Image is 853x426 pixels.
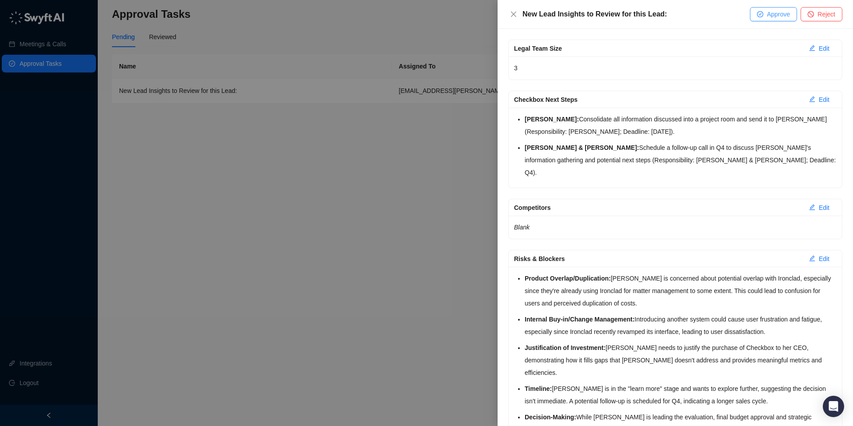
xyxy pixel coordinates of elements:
[514,44,802,53] div: Legal Team Size
[525,141,837,179] li: Schedule a follow-up call in Q4 to discuss [PERSON_NAME]'s information gathering and potential ne...
[525,316,634,323] strong: Internal Buy-in/Change Management:
[757,11,763,17] span: check-circle
[817,9,835,19] span: Reject
[522,9,750,20] div: New Lead Insights to Review for this Lead:
[508,9,519,20] button: Close
[514,224,530,231] em: Blank
[525,116,579,123] strong: [PERSON_NAME]:
[525,344,606,351] strong: Justification of Investment:
[525,144,639,151] strong: [PERSON_NAME] & [PERSON_NAME]:
[525,342,837,379] li: [PERSON_NAME] needs to justify the purchase of Checkbox to her CEO, demonstrating how it fills ga...
[801,7,842,21] button: Reject
[514,203,802,213] div: Competitors
[809,45,815,51] span: edit
[819,44,829,53] span: Edit
[525,414,576,421] strong: Decision-Making:
[802,201,837,215] button: Edit
[809,96,815,102] span: edit
[819,203,829,213] span: Edit
[525,382,837,407] li: [PERSON_NAME] is in the "learn more" stage and wants to explore further, suggesting the decision ...
[525,113,837,138] li: Consolidate all information discussed into a project room and send it to [PERSON_NAME] (Responsib...
[802,41,837,56] button: Edit
[514,254,802,264] div: Risks & Blockers
[750,7,797,21] button: Approve
[819,254,829,264] span: Edit
[808,11,814,17] span: stop
[514,62,837,74] p: 3
[819,95,829,104] span: Edit
[809,255,815,261] span: edit
[802,252,837,266] button: Edit
[510,11,517,18] span: close
[823,396,844,417] div: Open Intercom Messenger
[525,275,611,282] strong: Product Overlap/Duplication:
[525,385,552,392] strong: Timeline:
[767,9,790,19] span: Approve
[802,92,837,107] button: Edit
[809,204,815,210] span: edit
[525,313,837,338] li: Introducing another system could cause user frustration and fatigue, especially since Ironclad re...
[514,95,802,104] div: Checkbox Next Steps
[525,272,837,309] li: [PERSON_NAME] is concerned about potential overlap with Ironclad, especially since they're alread...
